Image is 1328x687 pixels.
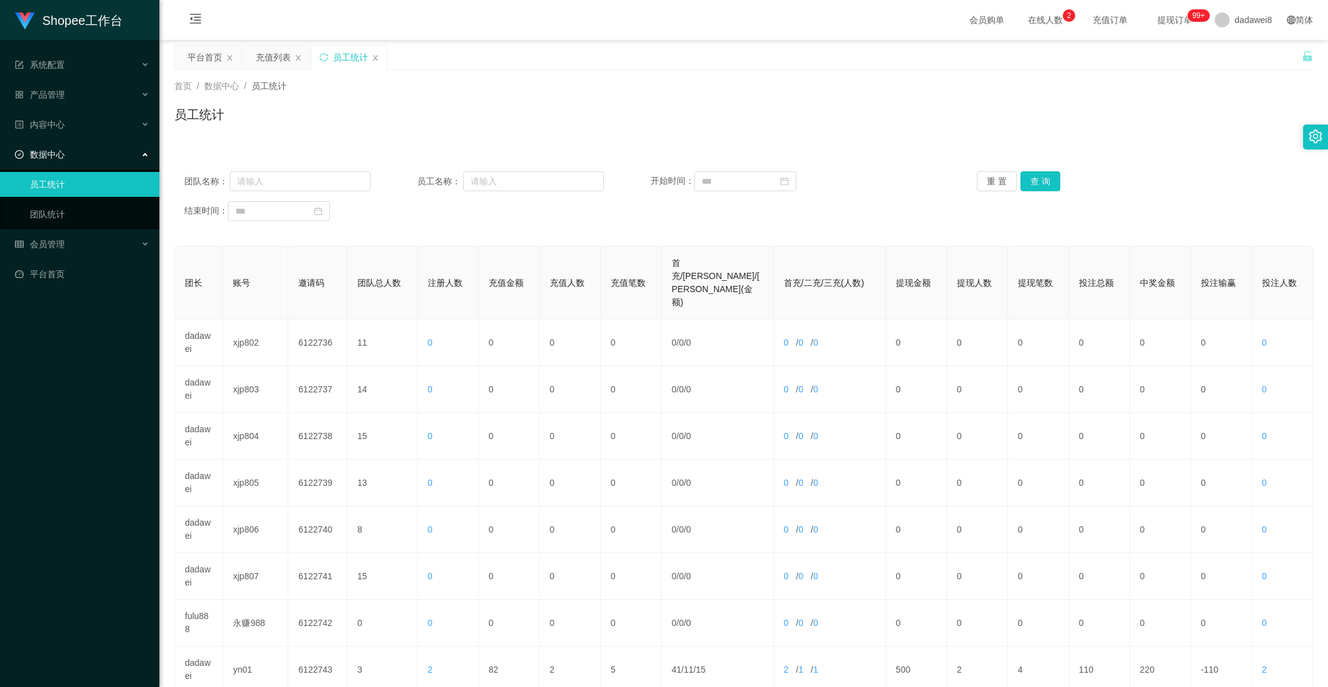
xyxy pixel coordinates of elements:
td: 0 [886,413,947,460]
td: 0 [947,366,1008,413]
span: 0 [784,431,789,441]
td: 0 [479,366,540,413]
span: 0 [679,384,684,394]
td: 0 [947,320,1008,366]
td: 0 [1130,413,1191,460]
div: 充值列表 [256,45,291,69]
span: 提现金额 [896,278,931,288]
td: 0 [1008,506,1069,553]
td: 6122738 [288,413,347,460]
span: 0 [813,571,818,581]
td: 6122742 [288,600,347,647]
td: 6122740 [288,506,347,553]
td: 0 [1191,320,1252,366]
span: 0 [679,618,684,628]
td: 0 [886,320,947,366]
td: 0 [1069,553,1130,600]
div: 平台首页 [187,45,222,69]
td: 0 [601,506,662,553]
td: 6122739 [288,460,347,506]
td: 0 [479,553,540,600]
span: 充值笔数 [611,278,646,288]
td: 0 [540,366,601,413]
td: 0 [601,413,662,460]
td: dadawei [175,553,223,600]
span: 0 [679,524,684,534]
span: 员工统计 [252,81,286,91]
td: 0 [1069,366,1130,413]
span: 0 [1262,478,1267,488]
a: 员工统计 [30,172,149,197]
td: 15 [347,553,418,600]
td: / / [774,506,886,553]
span: 投注输赢 [1201,278,1236,288]
span: 15 [696,665,706,675]
span: 0 [1262,571,1267,581]
td: 0 [1130,600,1191,647]
span: 0 [428,524,433,534]
td: / / [662,320,774,366]
td: 0 [1008,460,1069,506]
td: 0 [540,553,601,600]
td: 0 [479,506,540,553]
td: 0 [540,460,601,506]
span: 1 [813,665,818,675]
td: 0 [886,460,947,506]
td: / / [662,413,774,460]
i: 图标: close [372,54,379,62]
td: 15 [347,413,418,460]
td: xjp806 [223,506,288,553]
span: 会员管理 [15,239,65,249]
td: 0 [886,506,947,553]
span: 数据中心 [204,81,239,91]
i: 图标: sync [319,53,328,62]
span: 2 [428,665,433,675]
i: 图标: close [294,54,302,62]
span: 0 [784,571,789,581]
td: 0 [1191,460,1252,506]
span: 0 [672,571,677,581]
td: / / [774,600,886,647]
td: 0 [947,506,1008,553]
td: 0 [1069,460,1130,506]
span: 充值人数 [550,278,585,288]
span: 0 [679,571,684,581]
a: 团队统计 [30,202,149,227]
span: 0 [1262,431,1267,441]
td: 0 [1069,600,1130,647]
td: 0 [1069,506,1130,553]
span: 0 [686,618,691,628]
p: 2 [1067,9,1071,22]
td: / / [662,506,774,553]
span: 0 [428,431,433,441]
td: xjp802 [223,320,288,366]
span: 数据中心 [15,149,65,159]
td: 0 [479,600,540,647]
span: / [197,81,199,91]
td: 0 [1191,413,1252,460]
td: 0 [1130,460,1191,506]
input: 请输入 [463,171,604,191]
td: / / [662,460,774,506]
span: 充值订单 [1086,16,1134,24]
span: 账号 [233,278,250,288]
span: 0 [798,478,803,488]
span: 0 [428,384,433,394]
td: 6122737 [288,366,347,413]
span: 0 [679,478,684,488]
button: 重 置 [977,171,1017,191]
span: 首充/[PERSON_NAME]/[PERSON_NAME](金额) [672,258,760,307]
span: 2 [1262,665,1267,675]
span: 0 [798,571,803,581]
span: 0 [784,338,789,348]
td: 0 [540,506,601,553]
span: 0 [672,384,677,394]
td: / / [774,460,886,506]
td: fulu888 [175,600,223,647]
span: 0 [686,338,691,348]
input: 请输入 [230,171,370,191]
span: 0 [1262,524,1267,534]
span: 0 [784,384,789,394]
td: xjp805 [223,460,288,506]
span: 邀请码 [298,278,324,288]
